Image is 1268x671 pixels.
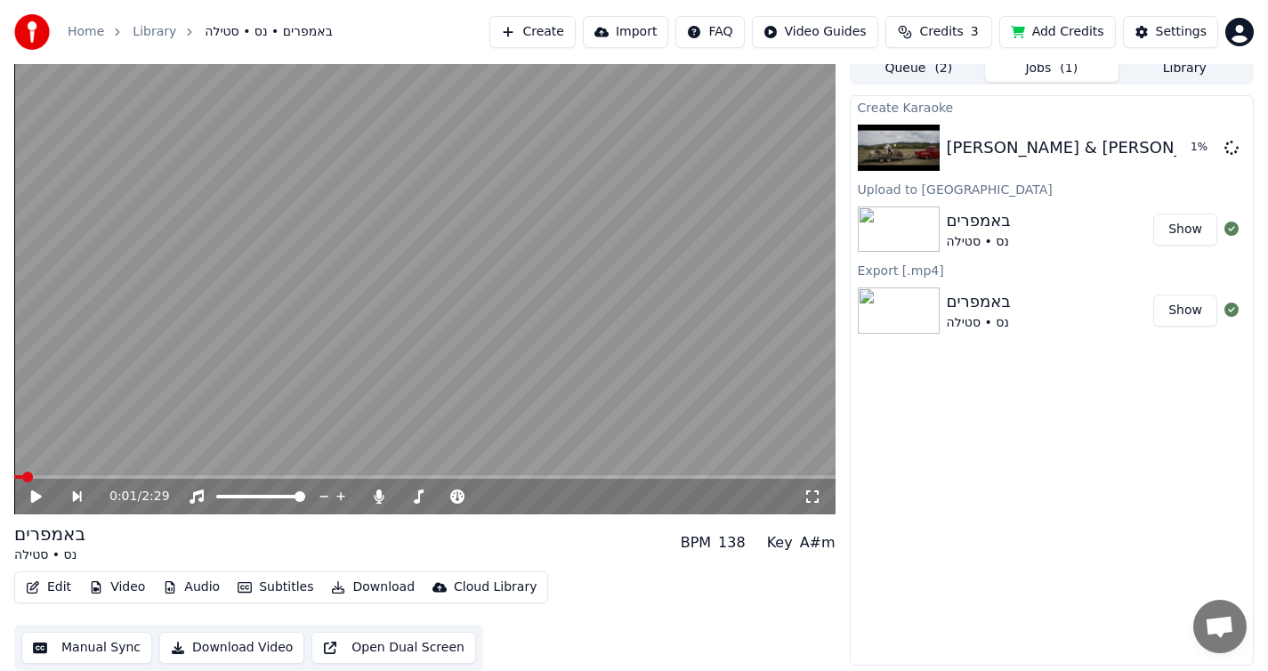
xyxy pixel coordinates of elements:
[82,575,152,600] button: Video
[919,23,963,41] span: Credits
[68,23,104,41] a: Home
[311,632,476,664] button: Open Dual Screen
[133,23,176,41] a: Library
[14,546,85,564] div: נס • סטילה
[454,578,537,596] div: Cloud Library
[681,532,711,554] div: BPM
[767,532,793,554] div: Key
[109,488,152,505] div: /
[800,532,836,554] div: A#m
[752,16,878,48] button: Video Guides
[14,14,50,50] img: youka
[1060,60,1078,77] span: ( 1 )
[999,16,1116,48] button: Add Credits
[21,632,152,664] button: Manual Sync
[885,16,992,48] button: Credits3
[583,16,668,48] button: Import
[205,23,332,41] span: באמפרים • נס • סטילה
[934,60,952,77] span: ( 2 )
[971,23,979,41] span: 3
[675,16,744,48] button: FAQ
[947,314,1011,332] div: נס • סטילה
[1123,16,1218,48] button: Settings
[141,488,169,505] span: 2:29
[1153,214,1217,246] button: Show
[1156,23,1207,41] div: Settings
[1153,295,1217,327] button: Show
[947,208,1011,233] div: באמפרים
[947,233,1011,251] div: נס • סטילה
[324,575,422,600] button: Download
[852,56,985,82] button: Queue
[851,178,1253,199] div: Upload to [GEOGRAPHIC_DATA]
[851,259,1253,280] div: Export [.mp4]
[1193,600,1247,653] a: Open chat
[985,56,1118,82] button: Jobs
[718,532,746,554] div: 138
[1119,56,1251,82] button: Library
[19,575,78,600] button: Edit
[851,96,1253,117] div: Create Karaoke
[159,632,304,664] button: Download Video
[68,23,333,41] nav: breadcrumb
[156,575,227,600] button: Audio
[109,488,137,505] span: 0:01
[1191,141,1217,155] div: 1 %
[14,521,85,546] div: באמפרים
[489,16,576,48] button: Create
[230,575,320,600] button: Subtitles
[947,289,1011,314] div: באמפרים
